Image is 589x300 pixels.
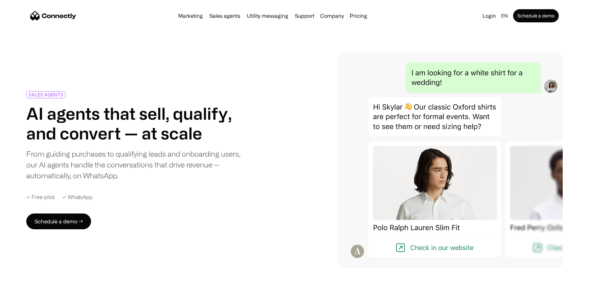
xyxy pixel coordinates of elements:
div: en [501,11,508,20]
div: From guiding purchases to qualifying leads and onboarding users, our AI agents handle the convers... [26,148,242,181]
div: en [499,11,512,20]
a: Schedule a demo → [26,213,91,229]
a: Schedule a demo [513,9,559,22]
h1: AI agents that sell, qualify, and convert — at scale [26,104,242,143]
ul: Language list [13,288,39,298]
a: home [30,11,76,21]
div: Company [320,11,344,20]
a: Marketing [176,13,205,18]
div: Company [318,11,346,20]
a: Utility messaging [244,13,291,18]
div: ✓ WhatsApp [62,194,93,200]
a: Login [480,11,499,20]
aside: Language selected: English [7,288,39,298]
a: Support [292,13,317,18]
div: ✓ Free pilot [26,194,55,200]
a: Pricing [347,13,370,18]
a: Sales agents [207,13,243,18]
div: SALES AGENTS [29,92,63,97]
